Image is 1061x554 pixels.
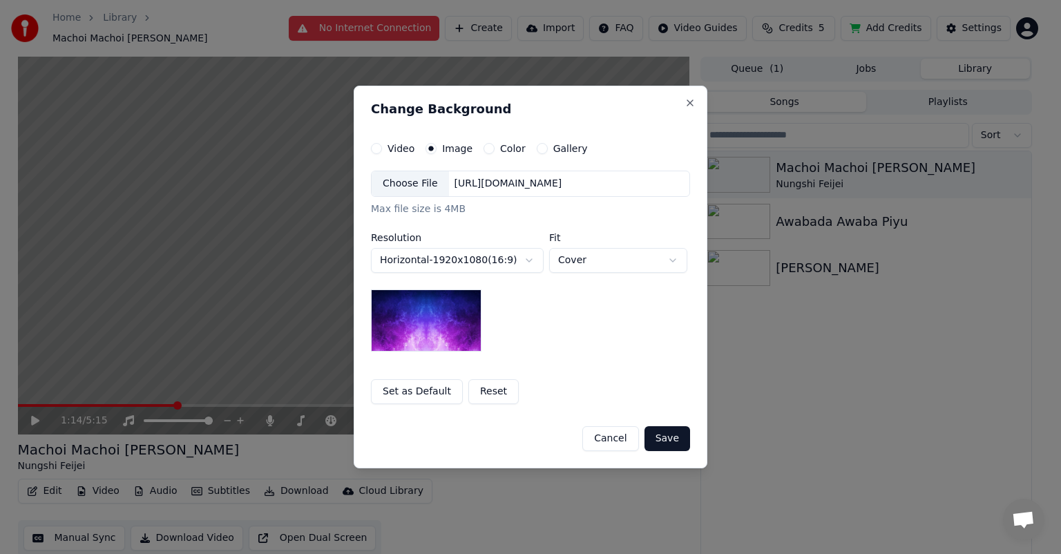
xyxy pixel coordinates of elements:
[644,426,690,451] button: Save
[371,233,544,242] label: Resolution
[442,144,472,153] label: Image
[549,233,687,242] label: Fit
[582,426,638,451] button: Cancel
[553,144,588,153] label: Gallery
[388,144,414,153] label: Video
[500,144,526,153] label: Color
[371,202,690,216] div: Max file size is 4MB
[371,379,463,404] button: Set as Default
[468,379,519,404] button: Reset
[449,177,568,191] div: [URL][DOMAIN_NAME]
[371,103,690,115] h2: Change Background
[372,171,449,196] div: Choose File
